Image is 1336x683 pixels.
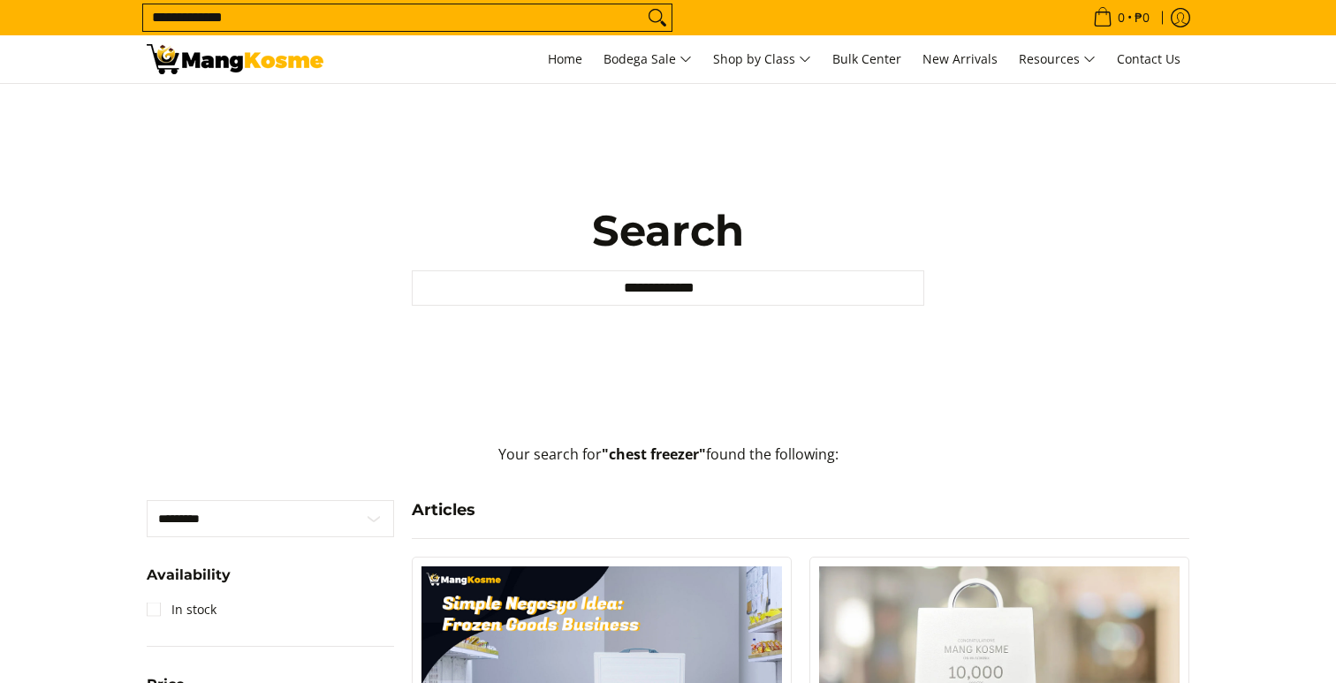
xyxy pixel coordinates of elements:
a: Bulk Center [824,35,910,83]
p: Your search for found the following: [147,444,1189,483]
a: Bodega Sale [595,35,701,83]
button: Search [643,4,672,31]
strong: "chest freezer" [602,444,706,464]
span: Contact Us [1117,50,1180,67]
span: ₱0 [1132,11,1152,24]
span: • [1088,8,1155,27]
a: New Arrivals [914,35,1006,83]
a: In stock [147,596,216,624]
a: Resources [1010,35,1104,83]
a: Shop by Class [704,35,820,83]
span: Bodega Sale [603,49,692,71]
a: Contact Us [1108,35,1189,83]
nav: Main Menu [341,35,1189,83]
h1: Search [412,204,924,257]
span: 0 [1115,11,1127,24]
span: Resources [1019,49,1096,71]
span: Home [548,50,582,67]
a: Home [539,35,591,83]
span: Shop by Class [713,49,811,71]
span: Bulk Center [832,50,901,67]
h4: Articles [412,500,1189,520]
span: Availability [147,568,231,582]
span: New Arrivals [922,50,998,67]
img: Search: 19 results found for &quot;chest freezer&quot; | Mang Kosme [147,44,323,74]
summary: Open [147,568,231,596]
